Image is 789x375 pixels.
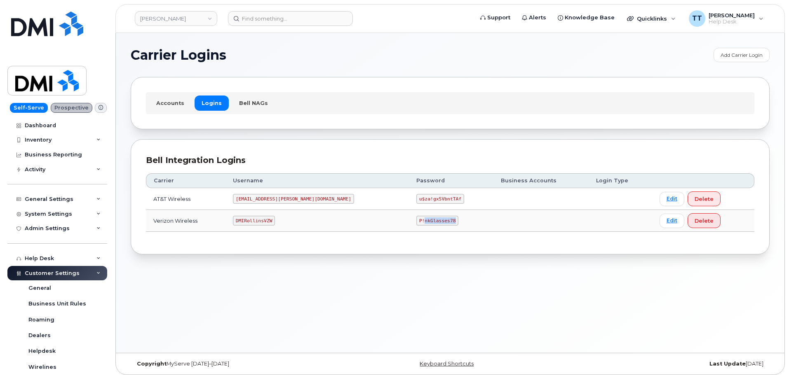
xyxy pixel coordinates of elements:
span: Delete [695,217,714,225]
a: Logins [195,95,229,110]
th: Password [409,173,493,188]
div: MyServe [DATE]–[DATE] [131,361,344,367]
strong: Copyright [137,361,167,367]
span: Carrier Logins [131,49,226,61]
code: u$za!gx5VbntTAf [416,194,464,204]
td: AT&T Wireless [146,188,225,210]
strong: Last Update [709,361,746,367]
code: DMIRollinsVZW [233,216,275,226]
a: Bell NAGs [232,95,275,110]
th: Username [225,173,409,188]
th: Login Type [589,173,652,188]
code: P!nkGlasses78 [416,216,458,226]
td: Verizon Wireless [146,210,225,232]
div: Bell Integration Logins [146,154,754,166]
th: Carrier [146,173,225,188]
a: Accounts [149,95,191,110]
span: Delete [695,195,714,203]
a: Edit [660,192,684,206]
button: Delete [688,191,721,206]
a: Add Carrier Login [714,48,770,62]
a: Keyboard Shortcuts [420,361,474,367]
code: [EMAIL_ADDRESS][PERSON_NAME][DOMAIN_NAME] [233,194,354,204]
th: Business Accounts [493,173,589,188]
div: [DATE] [557,361,770,367]
button: Delete [688,213,721,228]
a: Edit [660,214,684,228]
